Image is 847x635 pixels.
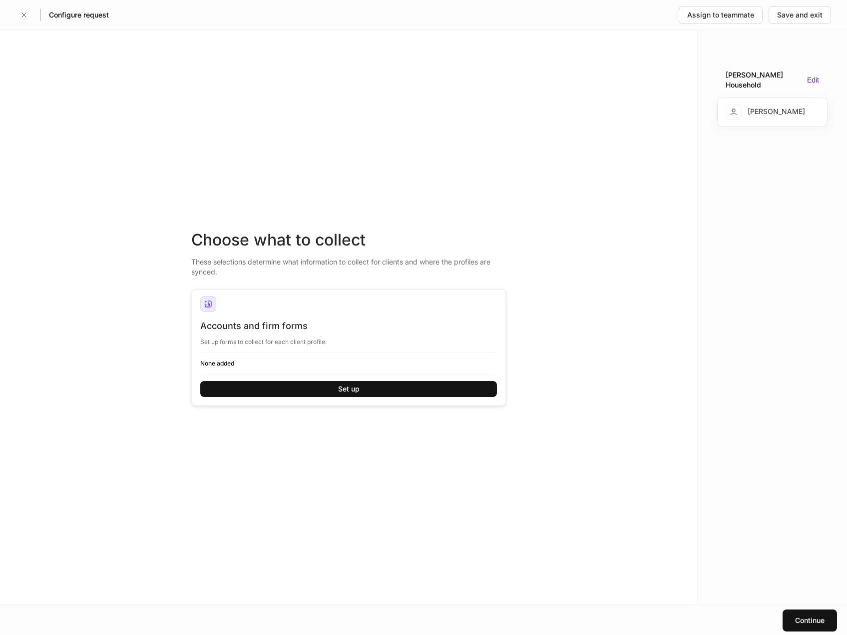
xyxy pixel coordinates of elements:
button: Set up [200,381,497,397]
h6: None added [200,358,497,368]
div: [PERSON_NAME] [726,104,805,120]
button: Continue [783,609,837,631]
div: Choose what to collect [191,229,506,251]
div: Set up forms to collect for each client profile. [200,332,497,346]
button: Assign to teammate [679,6,763,24]
button: Save and exit [769,6,831,24]
div: Accounts and firm forms [200,320,497,332]
div: These selections determine what information to collect for clients and where the profiles are syn... [191,251,506,277]
h5: Configure request [49,10,109,20]
div: [PERSON_NAME] Household [726,70,803,90]
div: Save and exit [777,10,823,20]
div: Set up [338,384,360,394]
div: Assign to teammate [687,10,754,20]
div: Continue [795,615,825,625]
button: Edit [807,76,819,84]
